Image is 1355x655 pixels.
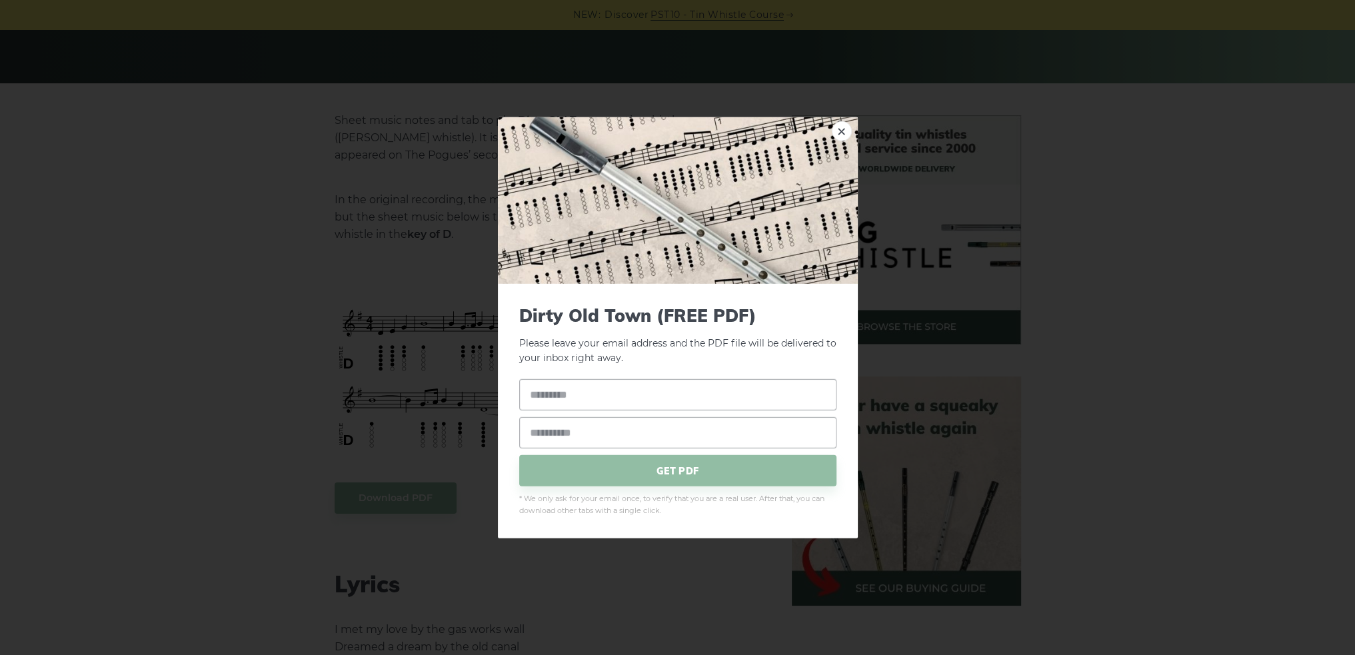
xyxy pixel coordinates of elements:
[519,455,836,486] span: GET PDF
[519,493,836,517] span: * We only ask for your email once, to verify that you are a real user. After that, you can downlo...
[832,121,852,141] a: ×
[519,305,836,325] span: Dirty Old Town (FREE PDF)
[498,117,858,283] img: Tin Whistle Tab Preview
[519,305,836,366] p: Please leave your email address and the PDF file will be delivered to your inbox right away.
